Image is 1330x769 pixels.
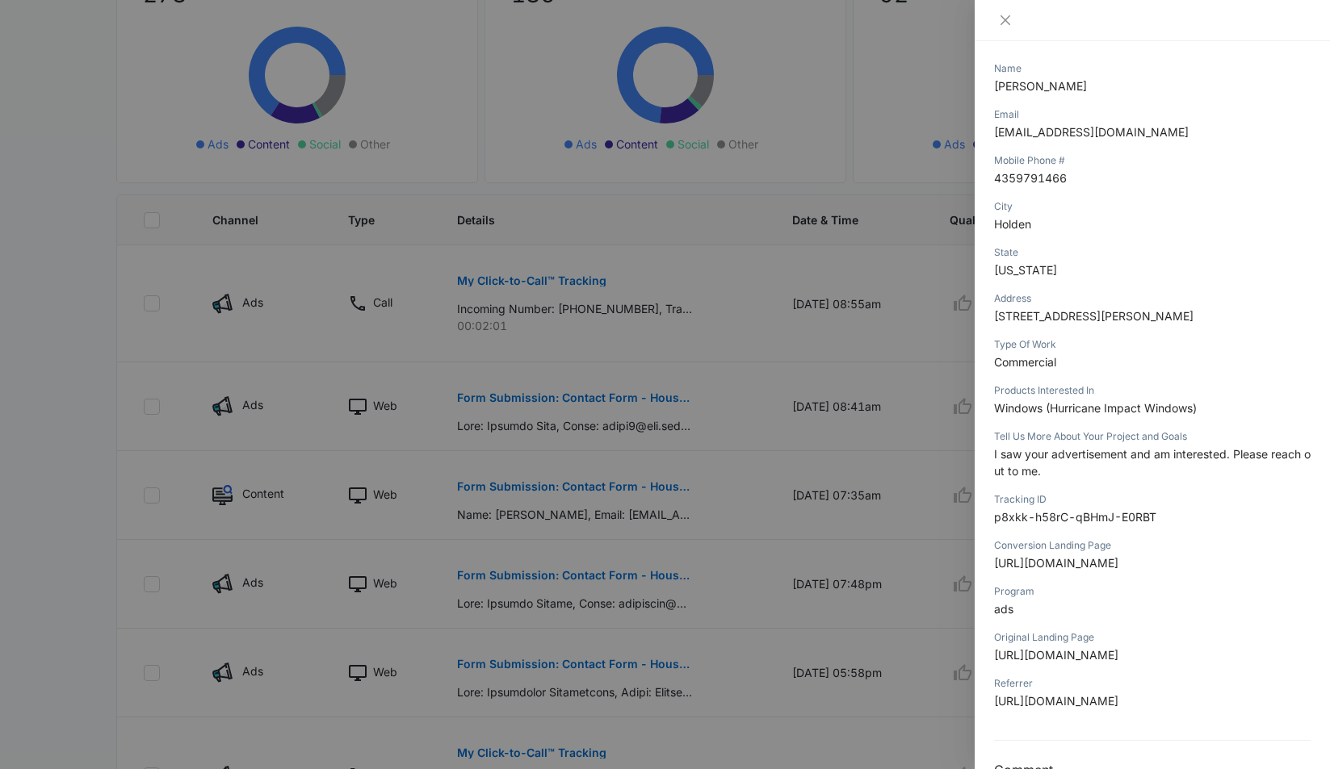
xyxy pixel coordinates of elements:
[994,401,1197,415] span: Windows (Hurricane Impact Windows)
[994,125,1189,139] span: [EMAIL_ADDRESS][DOMAIN_NAME]
[994,584,1311,599] div: Program
[994,383,1311,398] div: Products Interested In
[994,79,1087,93] span: [PERSON_NAME]
[994,217,1031,231] span: Holden
[999,14,1012,27] span: close
[994,676,1311,691] div: Referrer
[994,492,1311,507] div: Tracking ID
[994,171,1067,185] span: 4359791466
[994,337,1311,352] div: Type Of Work
[994,13,1017,27] button: Close
[994,648,1118,662] span: [URL][DOMAIN_NAME]
[994,107,1311,122] div: Email
[994,309,1194,323] span: [STREET_ADDRESS][PERSON_NAME]
[994,538,1311,553] div: Conversion Landing Page
[994,263,1057,277] span: [US_STATE]
[994,153,1311,168] div: Mobile Phone #
[994,291,1311,306] div: Address
[994,447,1311,478] span: I saw your advertisement and am interested. Please reach out to me.
[994,556,1118,570] span: [URL][DOMAIN_NAME]
[994,694,1118,708] span: [URL][DOMAIN_NAME]
[994,602,1013,616] span: ads
[994,429,1311,444] div: Tell Us More About Your Project and Goals
[994,199,1311,214] div: City
[994,245,1311,260] div: State
[994,61,1311,76] div: Name
[994,355,1056,369] span: Commercial
[994,630,1311,645] div: Original Landing Page
[994,510,1156,524] span: p8xkk-h58rC-qBHmJ-E0RBT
